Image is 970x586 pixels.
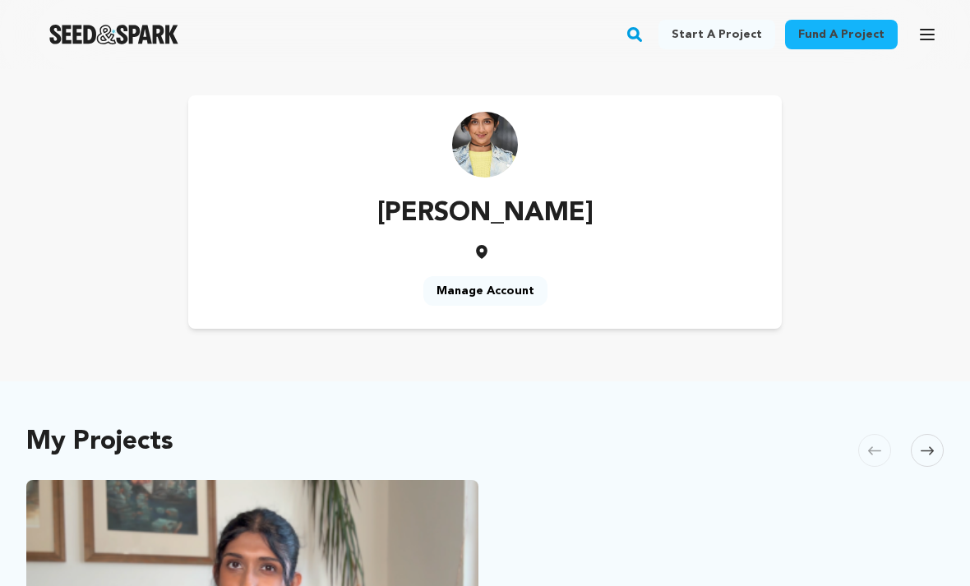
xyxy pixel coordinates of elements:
a: Seed&Spark Homepage [49,25,178,44]
img: https://seedandspark-static.s3.us-east-2.amazonaws.com/images/User/001/397/046/medium/6b3437fd7c8... [452,112,518,178]
a: Fund a project [785,20,898,49]
p: [PERSON_NAME] [377,194,594,233]
a: Start a project [658,20,775,49]
a: Manage Account [423,276,547,306]
img: Seed&Spark Logo Dark Mode [49,25,178,44]
h2: My Projects [26,431,173,454]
